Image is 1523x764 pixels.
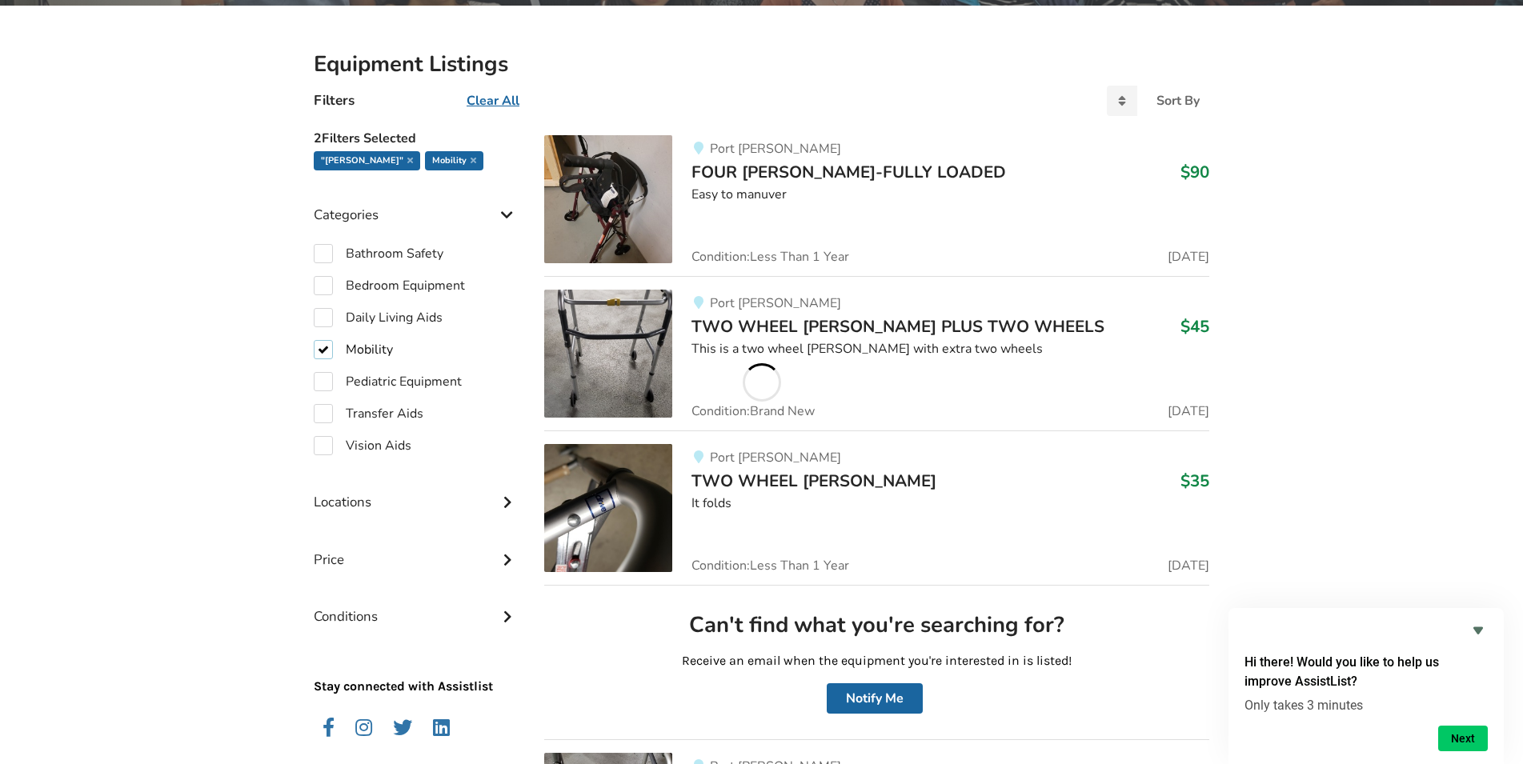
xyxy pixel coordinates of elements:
[314,462,519,518] div: Locations
[314,151,420,170] div: "[PERSON_NAME]"
[314,276,465,295] label: Bedroom Equipment
[710,140,841,158] span: Port [PERSON_NAME]
[1244,698,1488,713] p: Only takes 3 minutes
[314,122,519,151] h5: 2 Filters Selected
[691,494,1209,513] div: It folds
[544,430,1209,585] a: mobility-two wheel walker Port [PERSON_NAME]TWO WHEEL [PERSON_NAME]$35It foldsCondition:Less Than...
[1469,621,1488,640] button: Hide survey
[544,290,672,418] img: mobility-two wheel walker plus two wheels
[314,308,443,327] label: Daily Living Aids
[1180,162,1209,182] h3: $90
[544,444,672,572] img: mobility-two wheel walker
[544,276,1209,430] a: mobility-two wheel walker plus two wheelsPort [PERSON_NAME]TWO WHEEL [PERSON_NAME] PLUS TWO WHEEL...
[544,135,672,263] img: mobility-four whell walker-fully loaded
[314,91,355,110] h4: Filters
[691,470,936,492] span: TWO WHEEL [PERSON_NAME]
[691,250,849,263] span: Condition: Less Than 1 Year
[691,559,849,572] span: Condition: Less Than 1 Year
[691,186,1209,204] div: Easy to manuver
[691,315,1104,338] span: TWO WHEEL [PERSON_NAME] PLUS TWO WHEELS
[314,404,423,423] label: Transfer Aids
[1156,94,1200,107] div: Sort By
[314,50,1209,78] h2: Equipment Listings
[1244,621,1488,751] div: Hi there! Would you like to help us improve AssistList?
[1168,250,1209,263] span: [DATE]
[691,340,1209,358] div: This is a two wheel [PERSON_NAME] with extra two wheels
[314,436,411,455] label: Vision Aids
[314,340,393,359] label: Mobility
[1168,559,1209,572] span: [DATE]
[467,92,519,110] u: Clear All
[827,683,923,714] button: Notify Me
[1180,470,1209,491] h3: $35
[710,449,841,466] span: Port [PERSON_NAME]
[1180,316,1209,337] h3: $45
[314,372,462,391] label: Pediatric Equipment
[544,135,1209,276] a: mobility-four whell walker-fully loadedPort [PERSON_NAME]FOUR [PERSON_NAME]-FULLY LOADED$90Easy t...
[1244,653,1488,691] h2: Hi there! Would you like to help us improve AssistList?
[557,611,1196,639] h2: Can't find what you're searching for?
[314,576,519,633] div: Conditions
[691,405,815,418] span: Condition: Brand New
[710,294,841,312] span: Port [PERSON_NAME]
[314,519,519,576] div: Price
[314,174,519,231] div: Categories
[691,161,1006,183] span: FOUR [PERSON_NAME]-FULLY LOADED
[314,244,443,263] label: Bathroom Safety
[1438,726,1488,751] button: Next question
[425,151,483,170] div: Mobility
[557,652,1196,670] p: Receive an email when the equipment you're interested in is listed!
[314,633,519,696] p: Stay connected with Assistlist
[1168,405,1209,418] span: [DATE]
